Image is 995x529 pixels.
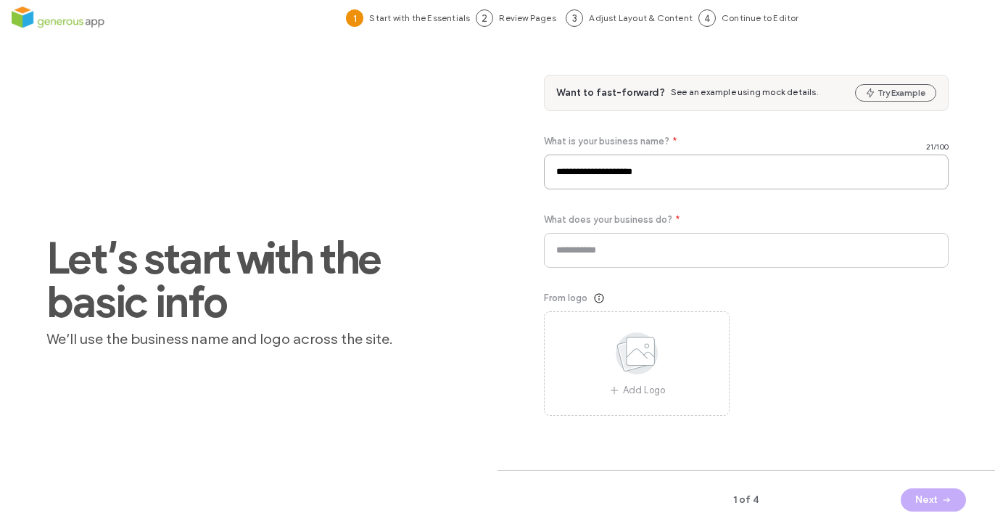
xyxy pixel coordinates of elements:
[46,329,451,348] span: We’ll use the business name and logo across the site.
[544,134,669,149] span: What is your business name?
[544,291,587,305] span: From logo
[566,9,583,27] div: 3
[46,237,451,324] span: Let’s start with the basic info
[33,10,63,23] span: Help
[855,84,936,102] button: Try Example
[556,86,665,100] span: Want to fast-forward?
[680,493,812,507] span: 1 of 4
[544,213,672,227] span: What does your business do?
[698,9,716,27] div: 4
[369,12,470,25] span: Start with the Essentials
[499,12,560,25] span: Review Pages
[623,383,666,398] span: Add Logo
[476,9,493,27] div: 2
[926,142,949,153] span: 21 / 100
[346,9,363,27] div: 1
[671,86,819,97] span: See an example using mock details.
[589,12,693,25] span: Adjust Layout & Content
[722,12,799,25] span: Continue to Editor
